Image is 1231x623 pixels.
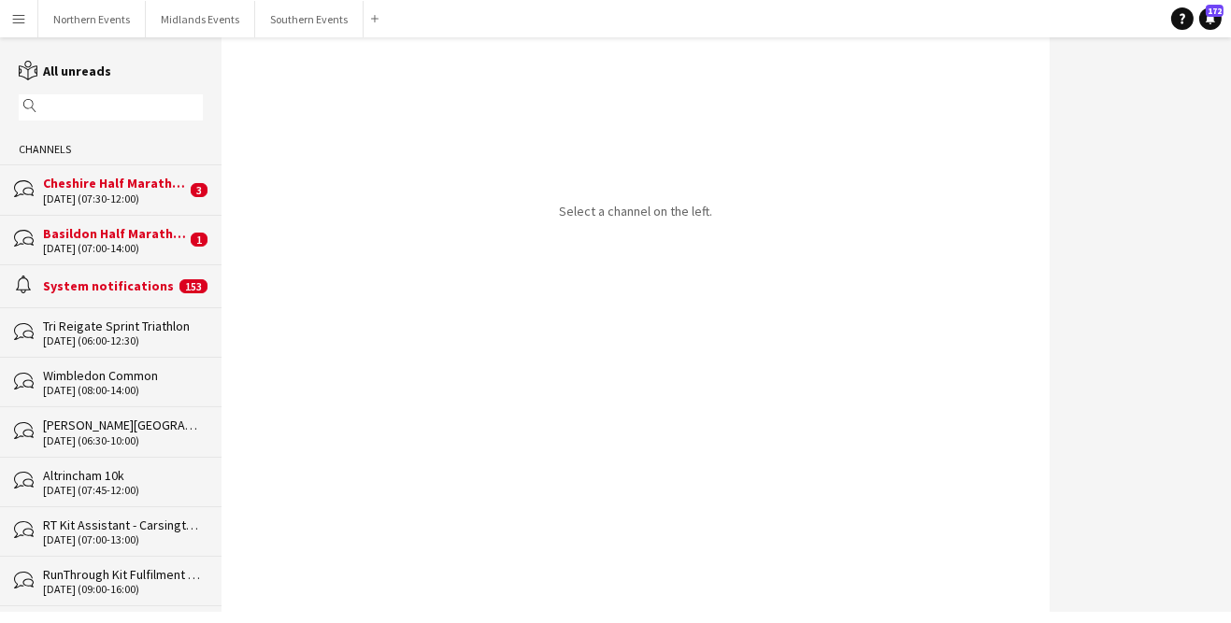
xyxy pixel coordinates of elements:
span: 172 [1206,5,1224,17]
div: RunThrough Kit Fulfilment Assistant [43,566,203,583]
span: 1 [191,233,208,247]
a: All unreads [19,63,111,79]
p: Select a channel on the left. [559,203,712,219]
div: [DATE] (09:00-16:00) [43,583,203,596]
span: 153 [179,279,208,293]
div: Cheshire Half Marathon [43,175,186,191]
a: 172 [1199,7,1222,30]
div: [DATE] (06:00-12:30) [43,334,203,347]
span: 3 [191,183,208,197]
div: RT Kit Assistant - Carsington Water Half Marathon & 10km [43,517,203,533]
div: Tri Reigate Sprint Triathlon [43,318,203,334]
div: [DATE] (08:00-14:00) [43,384,203,397]
div: [DATE] (06:30-10:00) [43,434,203,447]
div: [DATE] (07:45-12:00) [43,484,203,497]
div: Wimbledon Common [43,367,203,384]
button: Midlands Events [146,1,255,37]
div: [DATE] (07:00-13:00) [43,533,203,546]
div: [DATE] (07:30-12:00) [43,192,186,205]
div: [PERSON_NAME][GEOGRAPHIC_DATA] [43,417,203,433]
div: [DATE] (07:00-14:00) [43,242,186,255]
div: Altrincham 10k [43,467,203,484]
div: System notifications [43,277,175,294]
button: Northern Events [38,1,146,37]
button: Southern Events [255,1,364,37]
div: Basildon Half Marathon & Juniors [43,225,186,242]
